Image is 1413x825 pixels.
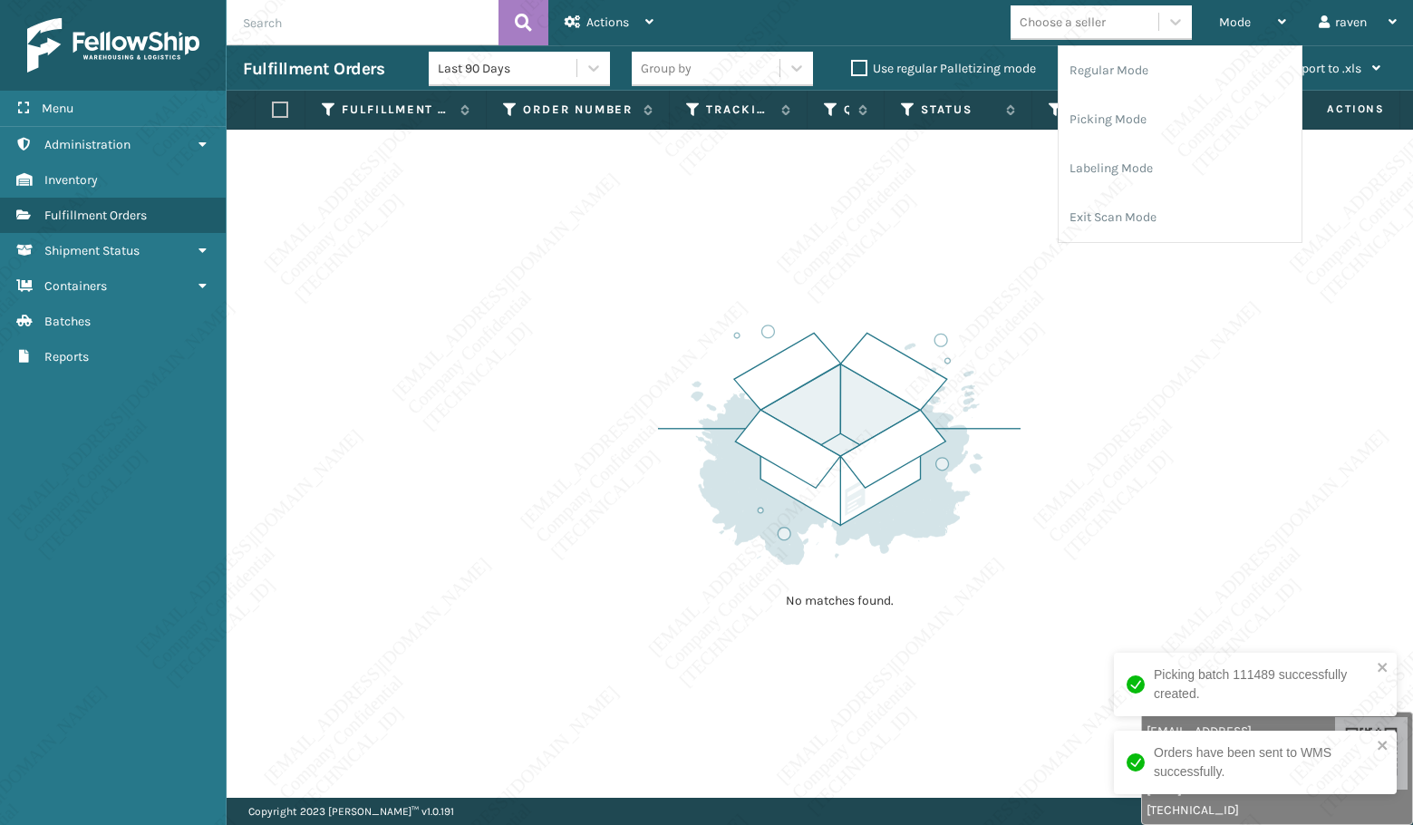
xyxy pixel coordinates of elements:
span: Containers [44,278,107,294]
span: Reports [44,349,89,364]
h3: Fulfillment Orders [243,58,384,80]
div: Orders have been sent to WMS successfully. [1154,743,1371,781]
div: Group by [641,59,692,78]
label: Use regular Palletizing mode [851,61,1036,76]
label: Quantity [844,102,849,118]
div: Last 90 Days [438,59,578,78]
span: Batches [44,314,91,329]
span: Export to .xls [1288,61,1361,76]
button: close [1377,738,1389,755]
span: Administration [44,137,131,152]
label: Fulfillment Order Id [342,102,451,118]
span: Fulfillment Orders [44,208,147,223]
label: Order Number [523,102,634,118]
li: Labeling Mode [1059,144,1302,193]
div: Choose a seller [1020,13,1106,32]
div: Picking batch 111489 successfully created. [1154,665,1371,704]
span: Actions [586,15,629,30]
li: Exit Scan Mode [1059,193,1302,242]
li: Regular Mode [1059,46,1302,95]
li: Picking Mode [1059,95,1302,144]
label: Tracking Number [706,102,772,118]
span: Inventory [44,172,98,188]
span: Menu [42,101,73,116]
label: Status [921,102,997,118]
span: Mode [1219,15,1251,30]
p: Copyright 2023 [PERSON_NAME]™ v 1.0.191 [248,798,454,825]
span: Shipment Status [44,243,140,258]
span: Actions [1270,94,1396,124]
button: close [1377,660,1389,677]
img: logo [27,18,199,73]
